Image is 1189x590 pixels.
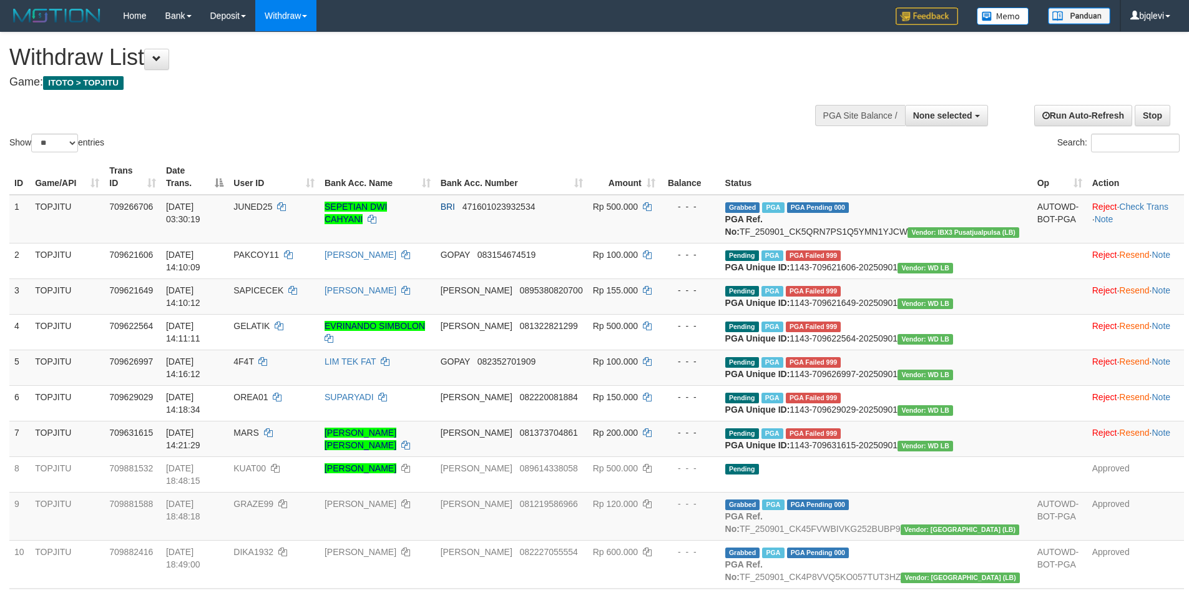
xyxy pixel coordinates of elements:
[519,499,577,509] span: Copy 081219586966 to clipboard
[1119,356,1149,366] a: Resend
[787,499,849,510] span: PGA Pending
[725,250,759,261] span: Pending
[665,320,715,332] div: - - -
[720,350,1032,385] td: 1143-709626997-20250901
[441,321,512,331] span: [PERSON_NAME]
[320,159,436,195] th: Bank Acc. Name: activate to sort column ascending
[898,263,953,273] span: Vendor URL: https://dashboard.q2checkout.com/secure
[665,391,715,403] div: - - -
[725,393,759,403] span: Pending
[725,333,790,343] b: PGA Unique ID:
[1092,428,1117,438] a: Reject
[908,227,1019,238] span: Vendor URL: https://dashboard.q2checkout.com/secure
[665,200,715,213] div: - - -
[593,428,638,438] span: Rp 200.000
[228,159,320,195] th: User ID: activate to sort column ascending
[233,428,258,438] span: MARS
[786,393,841,403] span: PGA Error
[1032,159,1087,195] th: Op: activate to sort column ascending
[786,357,841,368] span: PGA Error
[665,248,715,261] div: - - -
[1087,195,1184,243] td: · ·
[1135,105,1170,126] a: Stop
[325,285,396,295] a: [PERSON_NAME]
[1119,428,1149,438] a: Resend
[1119,202,1168,212] a: Check Trans
[1057,134,1180,152] label: Search:
[725,262,790,272] b: PGA Unique ID:
[761,322,783,332] span: Marked by bjqdanil
[898,405,953,416] span: Vendor URL: https://dashboard.q2checkout.com/secure
[898,334,953,345] span: Vendor URL: https://dashboard.q2checkout.com/secure
[1032,540,1087,588] td: AUTOWD-BOT-PGA
[720,540,1032,588] td: TF_250901_CK4P8VVQ5KO057TUT3HZ
[441,428,512,438] span: [PERSON_NAME]
[9,45,780,70] h1: Withdraw List
[1152,285,1170,295] a: Note
[233,321,270,331] span: GELATIK
[325,392,374,402] a: SUPARYADI
[519,547,577,557] span: Copy 082227055554 to clipboard
[720,243,1032,278] td: 1143-709621606-20250901
[325,428,396,450] a: [PERSON_NAME] [PERSON_NAME]
[441,392,512,402] span: [PERSON_NAME]
[720,314,1032,350] td: 1143-709622564-20250901
[233,547,273,557] span: DIKA1932
[786,250,841,261] span: PGA Error
[725,214,763,237] b: PGA Ref. No:
[519,463,577,473] span: Copy 089614338058 to clipboard
[725,286,759,297] span: Pending
[325,356,376,366] a: LIM TEK FAT
[519,428,577,438] span: Copy 081373704861 to clipboard
[325,250,396,260] a: [PERSON_NAME]
[1092,285,1117,295] a: Reject
[593,499,638,509] span: Rp 120.000
[665,355,715,368] div: - - -
[786,286,841,297] span: PGA Error
[1119,285,1149,295] a: Resend
[720,385,1032,421] td: 1143-709629029-20250901
[762,548,784,558] span: Marked by bjqdanil
[1152,356,1170,366] a: Note
[519,321,577,331] span: Copy 081322821299 to clipboard
[762,202,784,213] span: Marked by bjqwili
[725,369,790,379] b: PGA Unique ID:
[901,573,1020,583] span: Vendor URL: https://dashboard.q2checkout.com/secure
[441,356,470,366] span: GOPAY
[593,285,638,295] span: Rp 155.000
[787,548,849,558] span: PGA Pending
[1092,321,1117,331] a: Reject
[1032,492,1087,540] td: AUTOWD-BOT-PGA
[1087,159,1184,195] th: Action
[725,464,759,474] span: Pending
[786,428,841,439] span: PGA Error
[441,499,512,509] span: [PERSON_NAME]
[1087,350,1184,385] td: · ·
[720,195,1032,243] td: TF_250901_CK5QRN7PS1Q5YMN1YJCW
[725,548,760,558] span: Grabbed
[1152,321,1170,331] a: Note
[43,76,124,90] span: ITOTO > TOPJITU
[325,202,387,224] a: SEPETIAN DWI CAHYANI
[1152,250,1170,260] a: Note
[31,134,78,152] select: Showentries
[1032,195,1087,243] td: AUTOWD-BOT-PGA
[665,462,715,474] div: - - -
[593,463,638,473] span: Rp 500.000
[1087,243,1184,278] td: · ·
[905,105,988,126] button: None selected
[441,463,512,473] span: [PERSON_NAME]
[896,7,958,25] img: Feedback.jpg
[898,441,953,451] span: Vendor URL: https://dashboard.q2checkout.com/secure
[519,285,582,295] span: Copy 0895380820700 to clipboard
[720,159,1032,195] th: Status
[1119,392,1149,402] a: Resend
[1152,392,1170,402] a: Note
[1048,7,1110,24] img: panduan.png
[761,393,783,403] span: Marked by bjqdanil
[325,499,396,509] a: [PERSON_NAME]
[761,357,783,368] span: Marked by bjqdanil
[441,250,470,260] span: GOPAY
[761,428,783,439] span: Marked by bjqdanil
[725,440,790,450] b: PGA Unique ID:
